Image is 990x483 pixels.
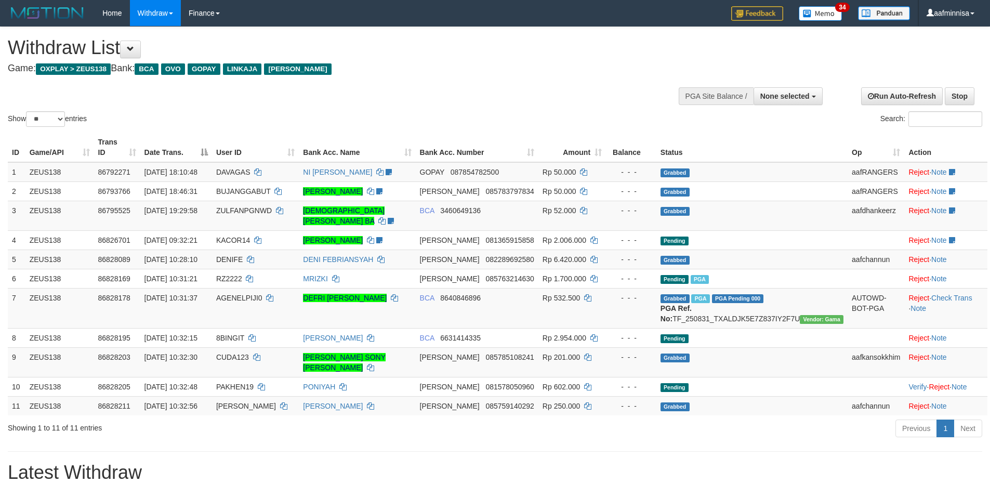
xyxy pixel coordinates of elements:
[144,353,197,361] span: [DATE] 10:32:30
[908,206,929,215] a: Reject
[661,275,689,284] span: Pending
[8,162,25,182] td: 1
[25,288,94,328] td: ZEUS138
[188,63,220,75] span: GOPAY
[691,294,709,303] span: Marked by aafnoeunsreypich
[543,334,586,342] span: Rp 2.954.000
[25,269,94,288] td: ZEUS138
[661,354,690,362] span: Grabbed
[661,334,689,343] span: Pending
[25,377,94,396] td: ZEUS138
[216,168,250,176] span: DAVAGAS
[908,275,929,283] a: Reject
[420,236,480,244] span: [PERSON_NAME]
[420,168,444,176] span: GOPAY
[954,420,982,437] a: Next
[931,168,947,176] a: Note
[144,168,197,176] span: [DATE] 18:10:48
[420,353,480,361] span: [PERSON_NAME]
[610,352,652,362] div: - - -
[303,383,335,391] a: PONIYAH
[904,250,987,269] td: ·
[144,402,197,410] span: [DATE] 10:32:56
[848,201,904,230] td: aafdhankeerz
[904,230,987,250] td: ·
[161,63,185,75] span: OVO
[610,333,652,343] div: - - -
[98,294,130,302] span: 86828178
[98,275,130,283] span: 86828169
[144,275,197,283] span: [DATE] 10:31:21
[848,250,904,269] td: aafchannun
[908,383,927,391] a: Verify
[440,334,481,342] span: Copy 6631414335 to clipboard
[420,206,434,215] span: BCA
[908,402,929,410] a: Reject
[144,187,197,195] span: [DATE] 18:46:31
[848,162,904,182] td: aafRANGERS
[904,162,987,182] td: ·
[908,334,929,342] a: Reject
[661,237,689,245] span: Pending
[303,236,363,244] a: [PERSON_NAME]
[904,181,987,201] td: ·
[908,236,929,244] a: Reject
[931,236,947,244] a: Note
[661,294,690,303] span: Grabbed
[25,328,94,347] td: ZEUS138
[25,250,94,269] td: ZEUS138
[760,92,810,100] span: None selected
[416,133,538,162] th: Bank Acc. Number: activate to sort column ascending
[931,402,947,410] a: Note
[8,230,25,250] td: 4
[610,401,652,411] div: - - -
[94,133,140,162] th: Trans ID: activate to sort column ascending
[661,304,692,323] b: PGA Ref. No:
[98,255,130,264] span: 86828089
[26,111,65,127] select: Showentries
[910,304,926,312] a: Note
[303,402,363,410] a: [PERSON_NAME]
[800,315,843,324] span: Vendor URL: https://trx31.1velocity.biz
[98,206,130,215] span: 86795525
[25,347,94,377] td: ZEUS138
[216,402,276,410] span: [PERSON_NAME]
[543,353,580,361] span: Rp 201.000
[8,377,25,396] td: 10
[543,187,576,195] span: Rp 50.000
[25,162,94,182] td: ZEUS138
[904,396,987,415] td: ·
[861,87,943,105] a: Run Auto-Refresh
[8,5,87,21] img: MOTION_logo.png
[931,206,947,215] a: Note
[303,206,385,225] a: [DEMOGRAPHIC_DATA][PERSON_NAME] BA
[8,37,650,58] h1: Withdraw List
[303,187,363,195] a: [PERSON_NAME]
[216,187,271,195] span: BUJANGGABUT
[543,383,580,391] span: Rp 602.000
[904,288,987,328] td: · ·
[8,181,25,201] td: 2
[485,402,534,410] span: Copy 085759140292 to clipboard
[25,133,94,162] th: Game/API: activate to sort column ascending
[538,133,606,162] th: Amount: activate to sort column ascending
[799,6,842,21] img: Button%20Memo.svg
[661,188,690,197] span: Grabbed
[98,187,130,195] span: 86793766
[8,269,25,288] td: 6
[485,353,534,361] span: Copy 085785108241 to clipboard
[98,353,130,361] span: 86828203
[931,334,947,342] a: Note
[420,402,480,410] span: [PERSON_NAME]
[754,87,823,105] button: None selected
[303,168,372,176] a: NI [PERSON_NAME]
[858,6,910,20] img: panduan.png
[936,420,954,437] a: 1
[144,383,197,391] span: [DATE] 10:32:48
[679,87,754,105] div: PGA Site Balance /
[25,181,94,201] td: ZEUS138
[929,383,949,391] a: Reject
[216,334,244,342] span: 8BINGIT
[543,402,580,410] span: Rp 250.000
[8,111,87,127] label: Show entries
